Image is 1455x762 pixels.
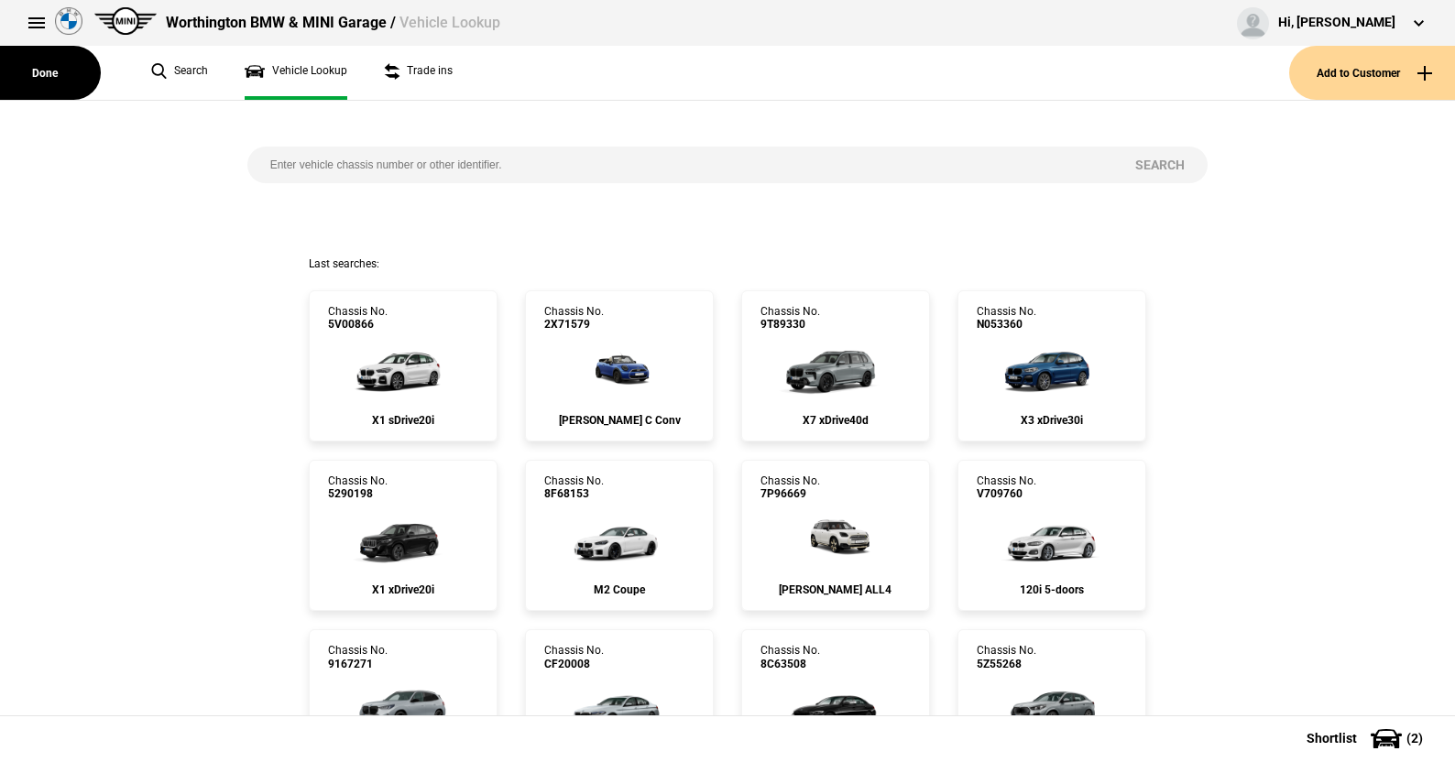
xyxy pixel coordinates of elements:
div: Chassis No. [544,474,604,501]
span: 7P96669 [760,487,820,500]
img: cosySec [342,501,464,574]
button: Add to Customer [1289,46,1455,100]
span: 2X71579 [544,318,604,331]
span: Vehicle Lookup [399,14,500,31]
div: X3 xDrive30i [977,414,1127,427]
img: cosySec [342,670,464,744]
div: Worthington BMW & MINI Garage / [166,13,500,33]
img: cosySec [558,501,680,574]
div: M2 Coupe [544,583,695,596]
div: [PERSON_NAME] C Conv [544,414,695,427]
img: cosySec [787,501,885,574]
div: Chassis No. [328,644,388,670]
img: cosySec [342,332,464,405]
img: cosySec [558,670,680,744]
div: [PERSON_NAME] ALL4 [760,583,911,596]
span: ( 2 ) [1406,732,1423,745]
span: 8C63508 [760,658,820,670]
div: Chassis No. [328,474,388,501]
div: 120i 5-doors [977,583,1127,596]
a: Trade ins [384,46,453,100]
div: Chassis No. [544,644,604,670]
img: cosySec [990,501,1112,574]
span: Last searches: [309,257,379,270]
div: Chassis No. [977,644,1036,670]
div: Chassis No. [977,474,1036,501]
img: cosySec [990,670,1112,744]
span: 9T89330 [760,318,820,331]
div: Chassis No. [760,474,820,501]
img: mini.png [94,7,157,35]
span: 5V00866 [328,318,388,331]
div: Chassis No. [328,305,388,332]
div: X7 xDrive40d [760,414,911,427]
span: 5Z55268 [977,658,1036,670]
span: V709760 [977,487,1036,500]
span: 8F68153 [544,487,604,500]
div: Chassis No. [977,305,1036,332]
span: 5290198 [328,487,388,500]
div: X1 sDrive20i [328,414,478,427]
button: Search [1112,147,1208,183]
span: N053360 [977,318,1036,331]
button: Shortlist(2) [1279,715,1455,761]
img: cosySec [774,670,896,744]
img: bmw.png [55,7,82,35]
span: 9167271 [328,658,388,670]
span: Shortlist [1307,732,1357,745]
img: cosySec [774,332,896,405]
div: Hi, [PERSON_NAME] [1278,14,1395,32]
div: X1 xDrive20i [328,583,478,596]
div: Chassis No. [760,305,820,332]
div: Chassis No. [544,305,604,332]
span: CF20008 [544,658,604,670]
a: Vehicle Lookup [245,46,347,100]
img: cosySec [990,332,1112,405]
img: cosySec [571,332,669,405]
div: Chassis No. [760,644,820,670]
input: Enter vehicle chassis number or other identifier. [247,147,1113,183]
a: Search [151,46,208,100]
